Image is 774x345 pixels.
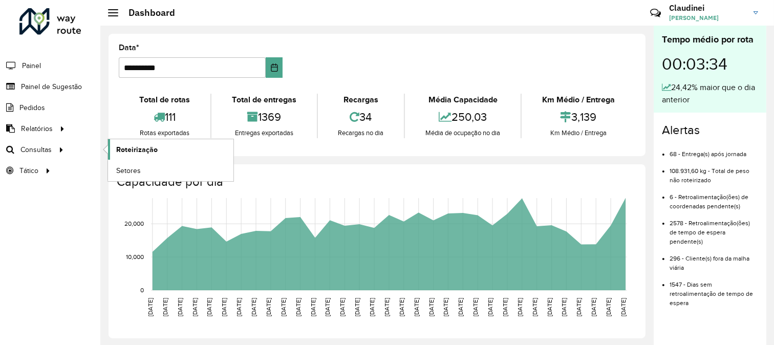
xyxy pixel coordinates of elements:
[266,57,283,78] button: Choose Date
[126,253,144,260] text: 10,000
[487,298,493,316] text: [DATE]
[517,298,523,316] text: [DATE]
[398,298,405,316] text: [DATE]
[575,298,582,316] text: [DATE]
[191,298,198,316] text: [DATE]
[118,7,175,18] h2: Dashboard
[235,298,242,316] text: [DATE]
[546,298,553,316] text: [DATE]
[339,298,346,316] text: [DATE]
[413,298,420,316] text: [DATE]
[670,246,758,272] li: 296 - Cliente(s) fora da malha viária
[21,123,53,134] span: Relatórios
[590,298,597,316] text: [DATE]
[383,298,390,316] text: [DATE]
[443,298,449,316] text: [DATE]
[21,81,82,92] span: Painel de Sugestão
[669,3,746,13] h3: Claudinei
[561,298,568,316] text: [DATE]
[116,144,158,155] span: Roteirização
[320,128,402,138] div: Recargas no dia
[117,175,635,189] h4: Capacidade por dia
[177,298,183,316] text: [DATE]
[670,211,758,246] li: 2578 - Retroalimentação(ões) de tempo de espera pendente(s)
[206,298,212,316] text: [DATE]
[119,41,139,54] label: Data
[280,298,287,316] text: [DATE]
[320,94,402,106] div: Recargas
[250,298,257,316] text: [DATE]
[524,128,633,138] div: Km Médio / Entrega
[502,298,508,316] text: [DATE]
[644,2,666,24] a: Contato Rápido
[116,165,141,176] span: Setores
[407,106,518,128] div: 250,03
[531,298,538,316] text: [DATE]
[472,298,479,316] text: [DATE]
[670,272,758,308] li: 1547 - Dias sem retroalimentação de tempo de espera
[457,298,464,316] text: [DATE]
[670,142,758,159] li: 68 - Entrega(s) após jornada
[662,81,758,106] div: 24,42% maior que o dia anterior
[121,128,208,138] div: Rotas exportadas
[124,220,144,227] text: 20,000
[108,160,233,181] a: Setores
[605,298,612,316] text: [DATE]
[670,185,758,211] li: 6 - Retroalimentação(ões) de coordenadas pendente(s)
[140,287,144,293] text: 0
[320,106,402,128] div: 34
[295,298,302,316] text: [DATE]
[121,94,208,106] div: Total de rotas
[662,33,758,47] div: Tempo médio por rota
[669,13,746,23] span: [PERSON_NAME]
[19,102,45,113] span: Pedidos
[524,94,633,106] div: Km Médio / Entrega
[662,47,758,81] div: 00:03:34
[428,298,435,316] text: [DATE]
[310,298,316,316] text: [DATE]
[221,298,227,316] text: [DATE]
[214,94,314,106] div: Total de entregas
[620,298,627,316] text: [DATE]
[265,298,272,316] text: [DATE]
[108,139,233,160] a: Roteirização
[22,60,41,71] span: Painel
[407,94,518,106] div: Média Capacidade
[670,159,758,185] li: 108.931,60 kg - Total de peso não roteirizado
[369,298,375,316] text: [DATE]
[214,106,314,128] div: 1369
[20,144,52,155] span: Consultas
[121,106,208,128] div: 111
[324,298,331,316] text: [DATE]
[214,128,314,138] div: Entregas exportadas
[162,298,168,316] text: [DATE]
[407,128,518,138] div: Média de ocupação no dia
[662,123,758,138] h4: Alertas
[147,298,154,316] text: [DATE]
[524,106,633,128] div: 3,139
[19,165,38,176] span: Tático
[354,298,360,316] text: [DATE]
